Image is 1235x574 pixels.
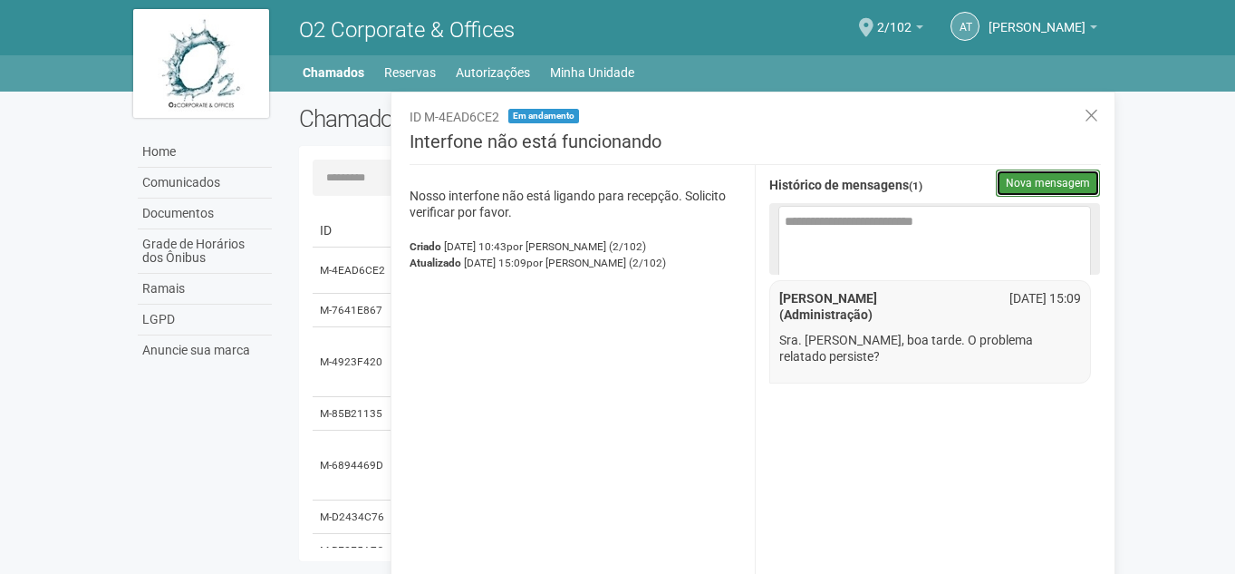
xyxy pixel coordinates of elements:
strong: [PERSON_NAME] (Administração) [779,291,877,322]
a: Anuncie sua marca [138,336,272,365]
span: (1) [909,180,922,192]
p: Nosso interfone não está ligando para recepção. Solicito verificar por favor. [410,188,741,220]
td: ID [313,214,394,248]
strong: Histórico de mensagens [769,179,922,193]
td: M-4EAD6CE2 [313,248,394,294]
a: 2/102 [877,23,923,37]
button: Nova mensagem [996,170,1100,197]
h2: Chamados [299,105,618,132]
img: logo.jpg [133,9,269,118]
a: AT [950,12,979,41]
span: Em andamento [508,109,579,123]
h3: Interfone não está funcionando [410,132,1101,165]
div: [DATE] 15:09 [985,290,1095,306]
span: O2 Corporate & Offices [299,17,515,43]
td: M-6894469D [313,431,394,501]
a: Grade de Horários dos Ônibus [138,229,272,274]
a: Reservas [384,60,436,85]
a: Autorizações [456,60,530,85]
a: Home [138,137,272,168]
td: M-BE0F5A7C [313,534,394,568]
span: [DATE] 10:43 [444,240,646,253]
strong: Atualizado [410,257,461,269]
strong: Criado [410,240,441,253]
a: Ramais [138,274,272,305]
p: Sra. [PERSON_NAME], boa tarde. O problema relatado persiste? [779,332,1082,365]
a: Documentos [138,199,272,229]
td: M-85B21135 [313,397,394,431]
span: por [PERSON_NAME] (2/102) [526,257,666,269]
a: Comunicados [138,168,272,199]
span: [DATE] 15:09 [464,257,666,269]
td: M-7641E867 [313,294,394,327]
td: M-4923F420 [313,327,394,397]
span: Alessandra Teixeira [989,3,1085,34]
a: Minha Unidade [550,60,634,85]
span: por [PERSON_NAME] (2/102) [507,240,646,253]
a: Chamados [303,60,364,85]
td: M-D2434C76 [313,501,394,534]
a: [PERSON_NAME] [989,23,1097,37]
span: ID M-4EAD6CE2 [410,110,499,124]
a: LGPD [138,305,272,336]
span: 2/102 [877,3,912,34]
